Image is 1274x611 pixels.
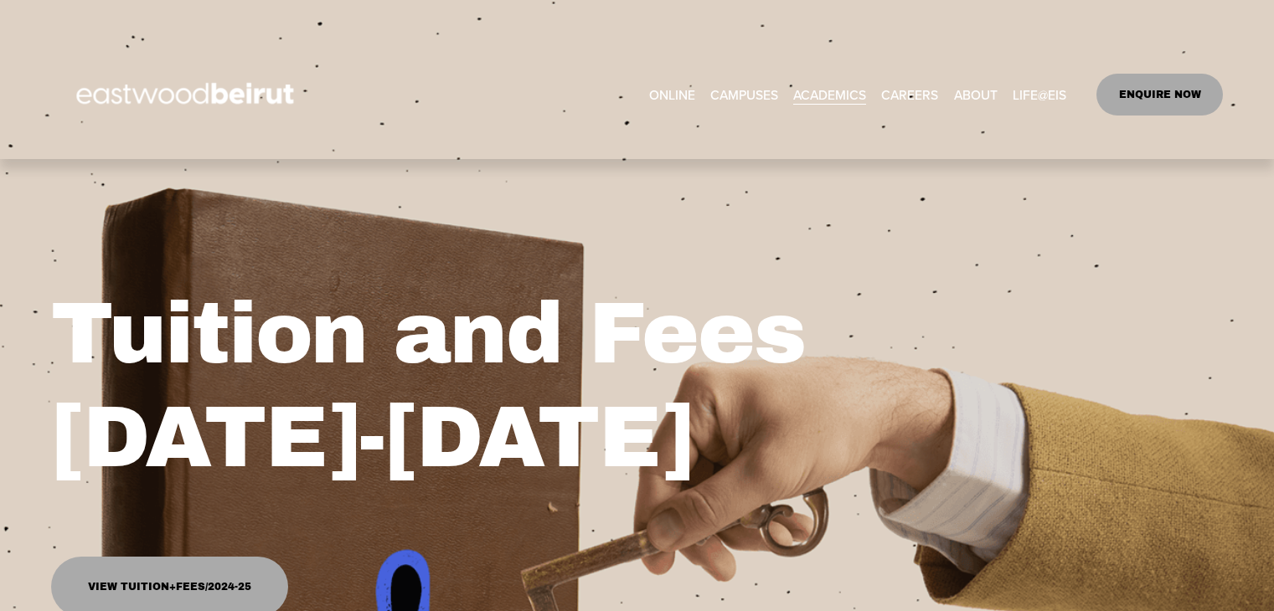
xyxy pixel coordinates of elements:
span: LIFE@EIS [1013,83,1066,106]
a: folder dropdown [793,81,866,107]
a: folder dropdown [710,81,778,107]
span: CAMPUSES [710,83,778,106]
span: ACADEMICS [793,83,866,106]
a: ONLINE [649,81,695,107]
a: CAREERS [881,81,938,107]
a: folder dropdown [1013,81,1066,107]
a: ENQUIRE NOW [1096,74,1223,116]
img: EastwoodIS Global Site [51,52,324,137]
h1: Tuition and Fees [DATE]-[DATE] [51,282,928,490]
a: folder dropdown [954,81,998,107]
span: ABOUT [954,83,998,106]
